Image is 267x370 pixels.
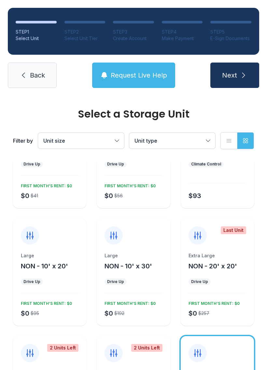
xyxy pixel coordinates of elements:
[102,298,156,306] div: FIRST MONTH’S RENT: $0
[129,133,215,149] button: Unit type
[162,35,203,42] div: Make Payment
[21,309,29,318] div: $0
[16,35,57,42] div: Select Unit
[18,298,72,306] div: FIRST MONTH’S RENT: $0
[21,262,68,270] span: NON - 10' x 20'
[13,137,33,145] div: Filter by
[105,262,152,270] span: NON - 10' x 30'
[13,109,254,119] div: Select a Storage Unit
[105,252,162,259] div: Large
[210,35,251,42] div: E-Sign Documents
[31,192,38,199] div: $41
[23,162,40,167] div: Drive Up
[21,252,78,259] div: Large
[18,181,72,189] div: FIRST MONTH’S RENT: $0
[107,162,124,167] div: Drive Up
[222,71,237,80] span: Next
[189,252,246,259] div: Extra Large
[131,344,162,352] div: 2 Units Left
[30,71,45,80] span: Back
[64,35,105,42] div: Select Unit Tier
[47,344,78,352] div: 2 Units Left
[189,191,201,200] div: $93
[189,309,197,318] div: $0
[31,310,39,317] div: $95
[105,262,152,271] button: NON - 10' x 30'
[162,29,203,35] div: STEP 4
[191,162,221,167] div: Climate Control
[210,29,251,35] div: STEP 5
[23,279,40,284] div: Drive Up
[43,137,65,144] span: Unit size
[114,192,123,199] div: $56
[189,262,237,270] span: NON - 20' x 20'
[21,191,29,200] div: $0
[102,181,156,189] div: FIRST MONTH’S RENT: $0
[134,137,157,144] span: Unit type
[107,279,124,284] div: Drive Up
[189,262,237,271] button: NON - 20' x 20'
[113,29,154,35] div: STEP 3
[113,35,154,42] div: Create Account
[38,133,124,149] button: Unit size
[105,309,113,318] div: $0
[21,262,68,271] button: NON - 10' x 20'
[16,29,57,35] div: STEP 1
[114,310,124,317] div: $192
[221,226,246,234] div: Last Unit
[111,71,167,80] span: Request Live Help
[198,310,209,317] div: $257
[105,191,113,200] div: $0
[191,279,208,284] div: Drive Up
[64,29,105,35] div: STEP 2
[186,298,240,306] div: FIRST MONTH’S RENT: $0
